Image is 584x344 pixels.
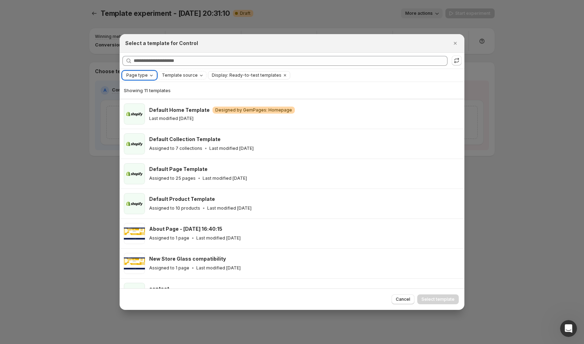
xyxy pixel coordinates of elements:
div: Close [121,11,134,24]
div: Profile image for AntonyI'm glad my explanation makes sense to you.[PERSON_NAME]•7h ago [7,105,133,131]
button: Close [450,38,460,48]
div: Recent messageProfile image for AntonyI'm glad my explanation makes sense to you.[PERSON_NAME]•7h... [7,95,134,132]
div: [PERSON_NAME] [31,118,72,126]
span: Home [27,237,43,242]
div: Recent message [14,101,126,108]
h3: Default Product Template [149,196,215,203]
p: Assigned to 1 page [149,265,189,271]
p: Assigned to 25 pages [149,176,196,181]
h3: contact [149,285,169,292]
img: Default Collection Template [124,133,145,154]
span: Designed by GemPages: Homepage [215,107,292,113]
button: Display: Ready-to-test templates [208,71,281,79]
span: Messages [94,237,118,242]
iframe: Intercom live chat [560,320,577,337]
p: Last modified [DATE] [203,176,247,181]
img: Default Page Template [124,163,145,184]
img: Profile image for Antony [14,111,28,125]
p: Last modified [DATE] [196,265,241,271]
p: Last modified [DATE] [207,205,252,211]
h3: New Store Glass compatibility [149,255,226,262]
h3: Default Collection Template [149,136,221,143]
p: Assigned to 1 page [149,235,189,241]
button: Clear [281,71,288,79]
img: Default Product Template [124,193,145,214]
h2: Select a template for Control [125,40,198,47]
span: I'm glad my explanation makes sense to you. [31,112,143,117]
button: Cancel [392,294,414,304]
img: Default Home Template [124,103,145,125]
span: Showing 11 templates [124,88,171,93]
p: Hi [PERSON_NAME] 👋 [14,50,127,74]
span: Cancel [396,297,410,302]
button: Template source [158,71,206,79]
img: contact [124,283,145,304]
p: Assigned to 7 collections [149,146,202,151]
span: Template source [162,72,198,78]
button: Page type [123,71,156,79]
h3: About Page - [DATE] 16:40:15 [149,225,222,232]
span: Page type [126,72,148,78]
p: Last modified [DATE] [149,116,193,121]
span: Display: Ready-to-test templates [212,72,281,78]
img: Profile image for Antony [14,11,28,25]
p: Last modified [DATE] [196,235,241,241]
h3: Default Page Template [149,166,208,173]
div: • 7h ago [74,118,94,126]
button: Messages [70,219,141,248]
p: Assigned to 10 products [149,205,200,211]
h3: Default Home Template [149,107,210,114]
p: How can we help? [14,74,127,86]
p: Last modified [DATE] [209,146,254,151]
